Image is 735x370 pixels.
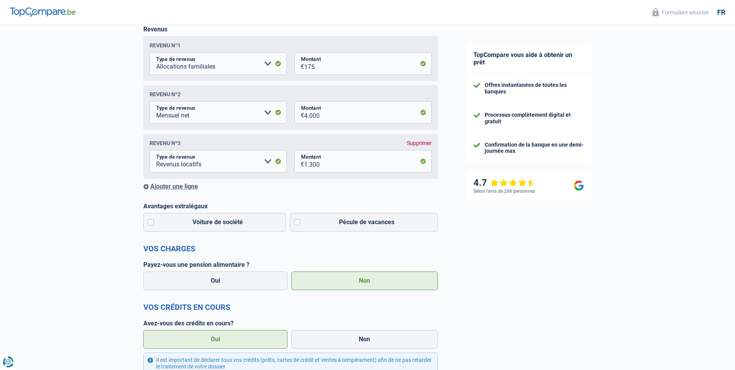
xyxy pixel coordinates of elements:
[143,213,286,232] label: Voiture de société
[143,26,167,33] label: Revenus
[290,213,438,232] label: Pécule de vacances
[291,271,438,290] label: Non
[648,6,713,19] button: Formulaire sécurisé
[143,320,438,327] label: Avez-vous des crédits en cours?
[407,140,432,146] div: Supprimer
[291,330,438,349] label: Non
[150,42,181,48] div: Revenu nº1
[143,330,288,349] label: Oui
[143,183,438,190] div: Ajouter une ligne
[485,142,584,155] div: Confirmation de la banque en une demi-journée max
[143,202,438,210] label: Avantages extralégaux
[294,101,304,124] span: €
[485,112,584,125] div: Processus complètement digital et gratuit
[473,177,536,188] div: 4.7
[10,7,76,17] img: TopCompare Logo
[150,140,181,146] div: Revenu nº3
[294,150,304,173] span: €
[717,8,725,17] div: fr
[150,91,181,97] div: Revenu nº2
[143,244,438,253] h2: Vos charges
[466,43,592,74] div: TopCompare vous aide à obtenir un prêt
[143,261,438,268] label: Payez-vous une pension alimentaire ?
[485,82,584,95] div: Offres instantanées de toutes les banques
[143,271,288,290] label: Oui
[473,188,535,194] div: Selon l’avis de 266 personnes
[143,303,438,312] h2: Vos crédits en cours
[294,52,304,75] span: €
